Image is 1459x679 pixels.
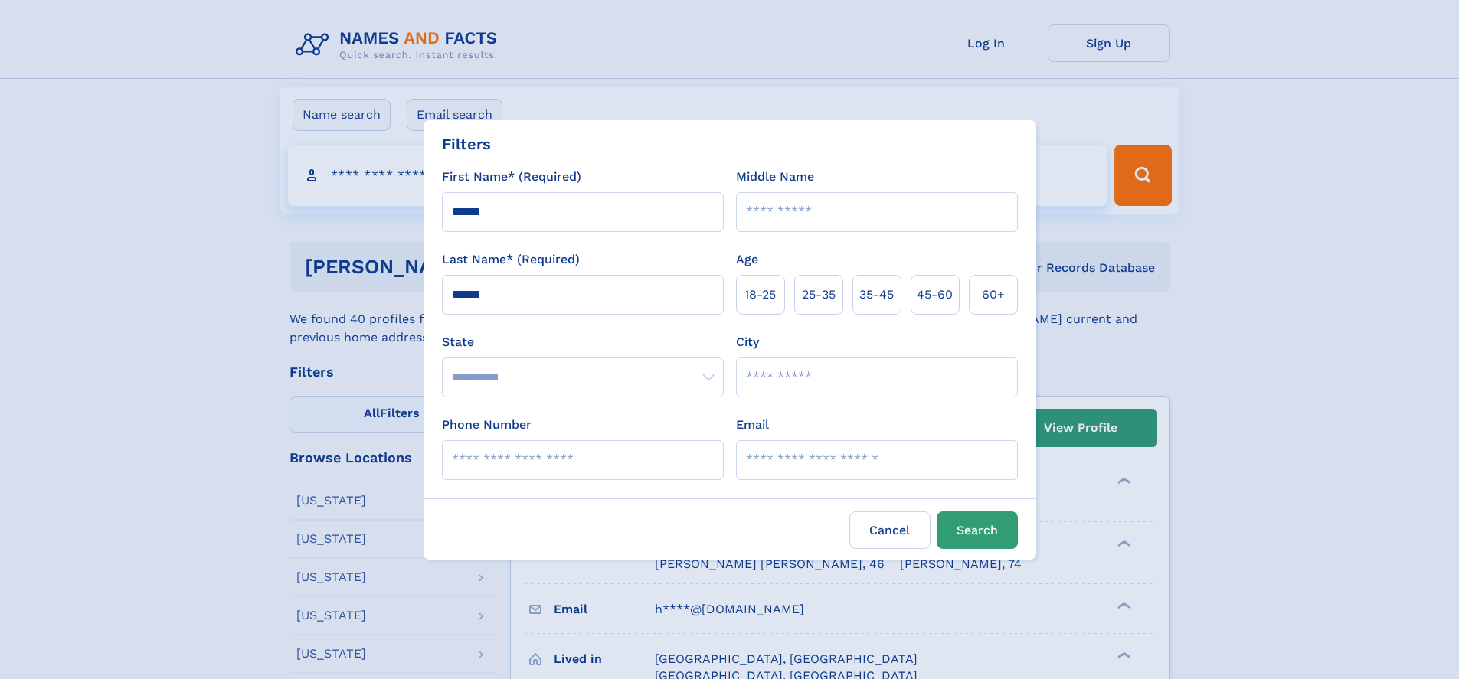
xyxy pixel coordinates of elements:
[982,286,1005,304] span: 60+
[802,286,836,304] span: 25‑35
[917,286,953,304] span: 45‑60
[849,511,931,549] label: Cancel
[736,333,759,351] label: City
[442,416,532,434] label: Phone Number
[736,168,814,186] label: Middle Name
[859,286,894,304] span: 35‑45
[442,168,581,186] label: First Name* (Required)
[442,132,491,155] div: Filters
[744,286,776,304] span: 18‑25
[442,250,580,269] label: Last Name* (Required)
[736,416,769,434] label: Email
[442,333,724,351] label: State
[736,250,758,269] label: Age
[937,511,1018,549] button: Search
